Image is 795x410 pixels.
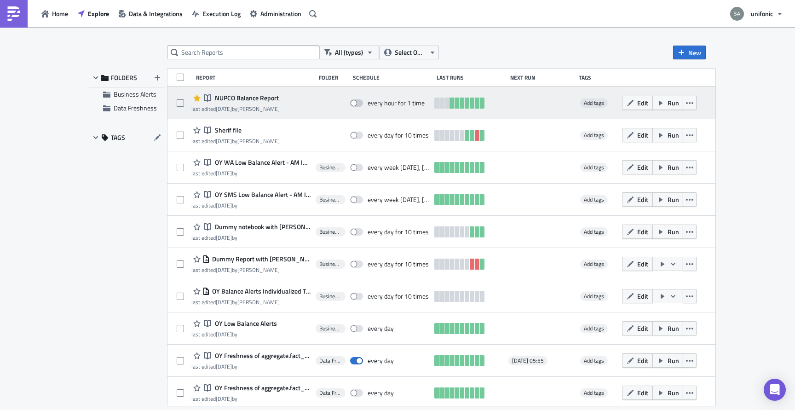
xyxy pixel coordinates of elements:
[202,9,241,18] span: Execution Log
[510,74,574,81] div: Next Run
[191,138,280,144] div: last edited by [PERSON_NAME]
[368,131,429,139] div: every day for 10 times
[73,6,114,21] a: Explore
[668,388,679,398] span: Run
[368,324,394,333] div: every day
[245,6,306,21] button: Administration
[216,298,232,306] time: 2025-09-01T13:23:10Z
[353,74,432,81] div: Schedule
[652,192,683,207] button: Run
[368,357,394,365] div: every day
[580,163,608,172] span: Add tags
[216,137,232,145] time: 2025-09-02T07:45:57Z
[652,225,683,239] button: Run
[668,195,679,204] span: Run
[319,325,342,332] span: Business Alerts
[622,386,653,400] button: Edit
[622,192,653,207] button: Edit
[129,9,183,18] span: Data & Integrations
[668,227,679,237] span: Run
[668,162,679,172] span: Run
[584,260,604,268] span: Add tags
[584,292,604,300] span: Add tags
[368,99,425,107] div: every hour for 1 time
[191,170,311,177] div: last edited by
[368,163,430,172] div: every week on Monday, Thursday for 10 times
[213,191,311,199] span: OY SMS Low Balance Alert - AM Individualized
[260,9,301,18] span: Administration
[580,292,608,301] span: Add tags
[191,363,311,370] div: last edited by
[191,395,311,402] div: last edited by
[652,386,683,400] button: Run
[622,321,653,335] button: Edit
[622,160,653,174] button: Edit
[368,196,430,204] div: every week on Monday, Thursday
[622,225,653,239] button: Edit
[191,266,311,273] div: last edited by [PERSON_NAME]
[216,266,232,274] time: 2025-09-01T13:22:29Z
[368,260,429,268] div: every day for 10 times
[688,48,701,58] span: New
[167,46,319,59] input: Search Reports
[319,228,342,236] span: Business Alerts
[637,227,648,237] span: Edit
[52,9,68,18] span: Home
[37,6,73,21] a: Home
[319,357,342,364] span: Data Freshness
[637,291,648,301] span: Edit
[580,260,608,269] span: Add tags
[319,74,348,81] div: Folder
[319,46,379,59] button: All (types)
[437,74,506,81] div: Last Runs
[584,98,604,107] span: Add tags
[652,96,683,110] button: Run
[216,330,232,339] time: 2024-09-03T05:16:51Z
[584,131,604,139] span: Add tags
[512,357,544,364] span: [DATE] 05:55
[213,158,311,167] span: OY WA Low Balance Alert - AM Individualized
[584,195,604,204] span: Add tags
[111,74,137,82] span: FOLDERS
[191,105,280,112] div: last edited by [PERSON_NAME]
[335,47,363,58] span: All (types)
[379,46,439,59] button: Select Owner
[114,6,187,21] button: Data & Integrations
[668,356,679,365] span: Run
[580,324,608,333] span: Add tags
[216,169,232,178] time: 2024-09-29T11:42:49Z
[622,96,653,110] button: Edit
[580,227,608,237] span: Add tags
[216,233,232,242] time: 2024-09-03T05:14:04Z
[622,128,653,142] button: Edit
[584,388,604,397] span: Add tags
[319,196,342,203] span: Business Alerts
[213,352,311,360] span: OY Freshness of aggregate.fact_sms_consumption_aggregate
[187,6,245,21] button: Execution Log
[319,260,342,268] span: Business Alerts
[216,394,232,403] time: 2024-09-16T14:34:29Z
[637,388,648,398] span: Edit
[191,234,311,241] div: last edited by
[764,379,786,401] div: Open Intercom Messenger
[319,389,342,397] span: Data Freshness
[673,46,706,59] button: New
[216,362,232,371] time: 2024-09-09T07:02:33Z
[579,74,618,81] div: Tags
[196,74,314,81] div: Report
[114,103,157,113] span: Data Freshness
[319,293,342,300] span: Business Alerts
[111,133,125,142] span: TAGS
[652,128,683,142] button: Run
[213,126,242,134] span: Sherif file
[637,356,648,365] span: Edit
[622,289,653,303] button: Edit
[395,47,426,58] span: Select Owner
[580,388,608,398] span: Add tags
[652,321,683,335] button: Run
[114,89,156,99] span: Business Alerts
[584,163,604,172] span: Add tags
[584,227,604,236] span: Add tags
